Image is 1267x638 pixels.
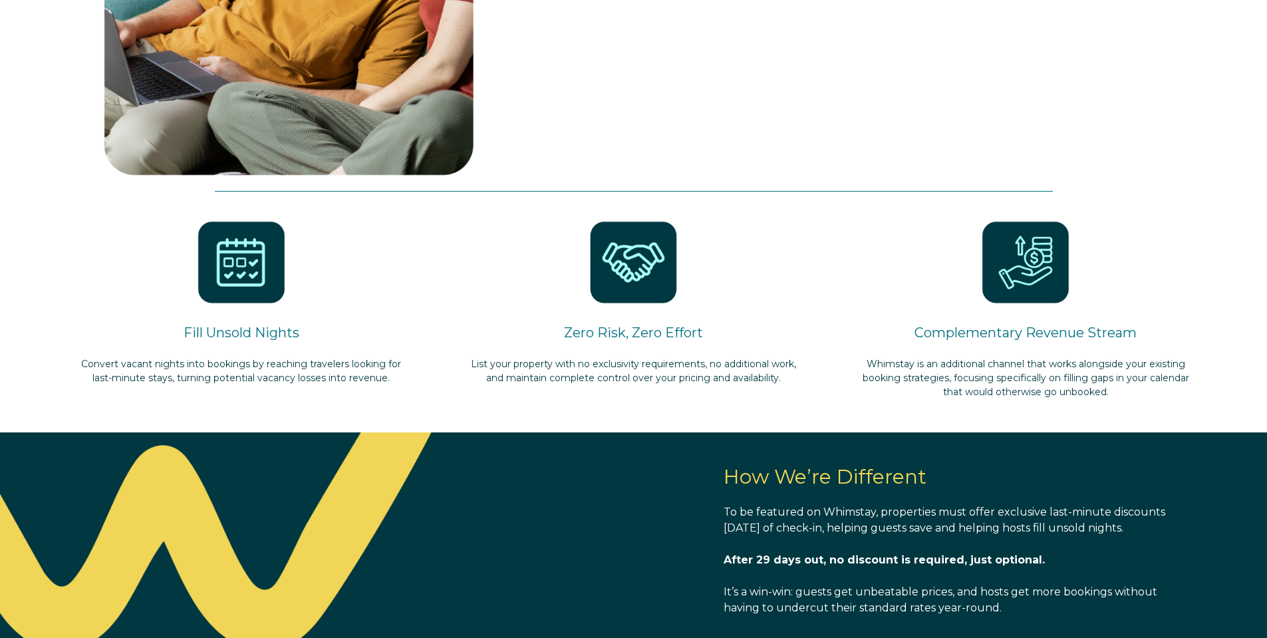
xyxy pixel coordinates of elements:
[505,212,762,313] img: icon-44
[724,506,1165,534] span: To be featured on Whimstay, properties must offer exclusive last-minute discounts [DATE] of check...
[113,212,370,313] img: i2
[724,585,1157,614] span: It’s a win-win: guests get unbeatable prices, and hosts get more bookings without having to under...
[564,325,703,341] span: Zero Risk, Zero Effort
[724,464,926,489] span: How We’re Different
[915,325,1137,341] span: Complementary Revenue Stream
[471,358,796,384] span: List your property with no exclusivity requirements, no additional work, and maintain complete co...
[863,358,1189,398] span: Whimstay is an additional channel that works alongside your existing booking strategies, focusing...
[184,325,299,341] span: Fill Unsold Nights
[724,554,1045,566] span: After 29 days out, no discount is required, just optional.
[81,358,401,384] span: Convert vacant nights into bookings by reaching travelers looking for last-minute stays, turning ...
[897,212,1154,313] img: icon-43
